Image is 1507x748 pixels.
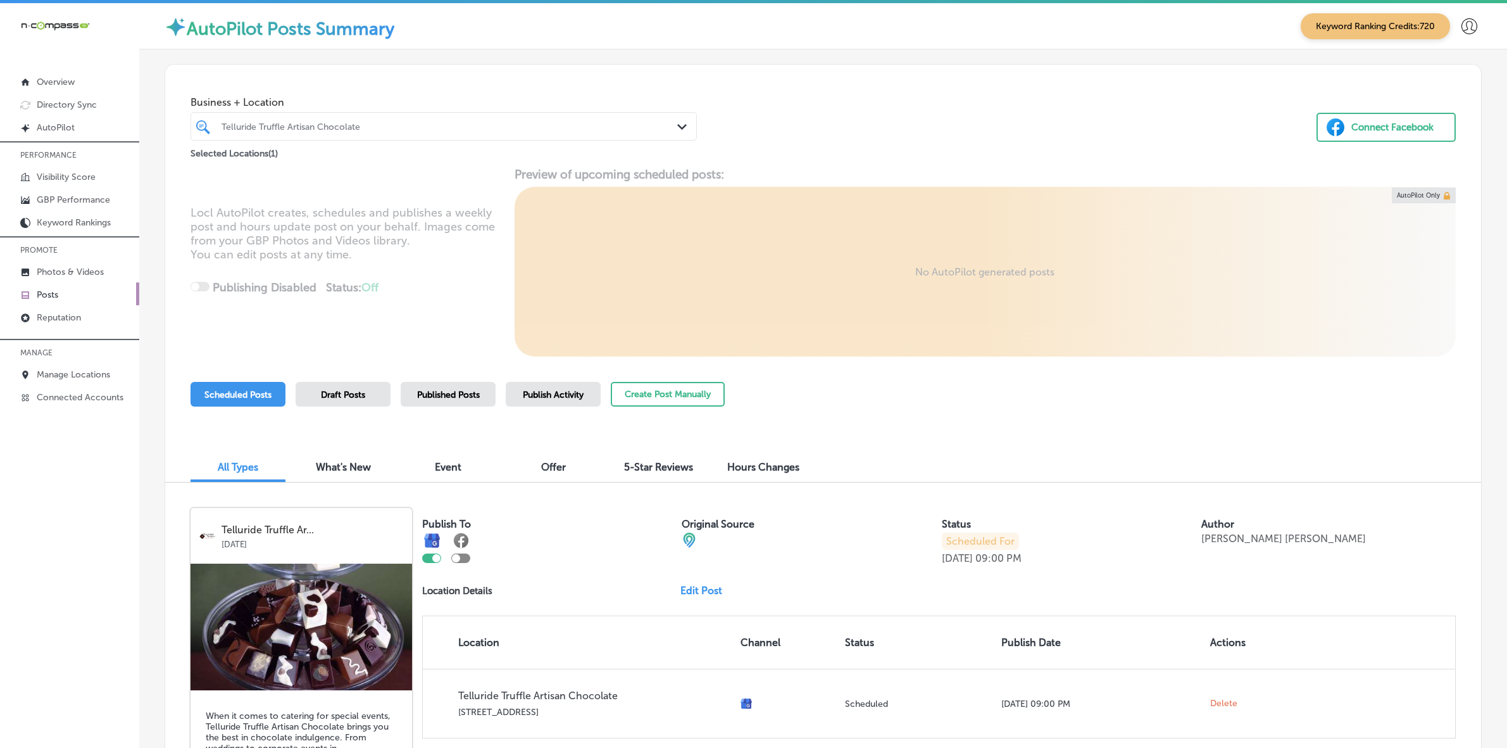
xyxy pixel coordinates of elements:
span: All Types [218,461,258,473]
label: Status [942,518,971,530]
span: Publish Activity [523,390,584,400]
span: Offer [541,461,566,473]
p: AutoPilot [37,122,75,133]
p: Reputation [37,312,81,323]
span: Event [435,461,461,473]
p: Connected Accounts [37,392,123,403]
p: Posts [37,289,58,300]
span: Business + Location [191,96,697,108]
p: Scheduled [845,699,991,709]
span: 5-Star Reviews [624,461,693,473]
img: 7a69b0cb-bf60-43a7-9885-b187c22be7c2Truffles.jpg [191,564,412,690]
p: [PERSON_NAME] [PERSON_NAME] [1201,533,1366,545]
p: Visibility Score [37,172,96,182]
span: Delete [1210,698,1237,709]
label: Original Source [682,518,754,530]
img: 660ab0bf-5cc7-4cb8-ba1c-48b5ae0f18e60NCTV_CLogo_TV_Black_-500x88.png [20,20,90,32]
p: Selected Locations ( 1 ) [191,143,278,159]
div: Connect Facebook [1351,118,1434,137]
span: Scheduled Posts [204,390,272,400]
p: [DATE] [222,536,403,549]
p: 09:00 PM [975,552,1022,564]
p: Telluride Truffle Artisan Chocolate [458,690,730,702]
th: Publish Date [996,616,1204,669]
label: Publish To [422,518,471,530]
p: Overview [37,77,75,87]
label: Author [1201,518,1234,530]
span: Hours Changes [727,461,799,473]
label: AutoPilot Posts Summary [187,18,394,39]
button: Create Post Manually [611,382,725,407]
p: [DATE] [942,552,973,564]
p: Manage Locations [37,369,110,380]
p: GBP Performance [37,194,110,205]
th: Channel [735,616,840,669]
p: [STREET_ADDRESS] [458,707,730,718]
th: Actions [1205,616,1289,669]
p: Scheduled For [942,533,1019,550]
div: Telluride Truffle Artisan Chocolate [222,121,678,132]
p: Photos & Videos [37,267,104,277]
p: Location Details [422,585,492,597]
p: Keyword Rankings [37,217,111,228]
th: Status [840,616,996,669]
a: Edit Post [680,585,732,597]
th: Location [423,616,735,669]
img: autopilot-icon [165,16,187,38]
span: Draft Posts [321,390,365,400]
span: Published Posts [417,390,480,400]
p: [DATE] 09:00 PM [1001,699,1199,709]
span: What's New [316,461,371,473]
img: logo [199,528,215,544]
p: Telluride Truffle Ar... [222,524,403,536]
span: Keyword Ranking Credits: 720 [1301,13,1450,39]
img: cba84b02adce74ede1fb4a8549a95eca.png [682,533,697,548]
p: Directory Sync [37,99,97,110]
